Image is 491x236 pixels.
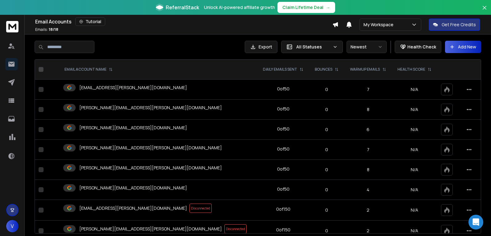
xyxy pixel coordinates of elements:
p: [PERSON_NAME][EMAIL_ADDRESS][PERSON_NAME][DOMAIN_NAME] [79,145,222,151]
td: 6 [344,120,392,140]
p: 0 [313,207,340,213]
p: N/A [396,207,434,213]
button: Add New [445,41,481,53]
div: 0 of 50 [277,106,289,112]
div: 0 of 150 [276,227,290,233]
p: [PERSON_NAME][EMAIL_ADDRESS][DOMAIN_NAME] [79,185,187,191]
button: Health Check [395,41,441,53]
p: N/A [396,126,434,133]
p: 0 [313,86,340,93]
div: Email Accounts [35,17,332,26]
p: HEALTH SCORE [397,67,425,72]
span: Disconnected [224,224,247,234]
p: My Workspace [364,22,396,28]
p: [PERSON_NAME][EMAIL_ADDRESS][PERSON_NAME][DOMAIN_NAME] [79,105,222,111]
p: [PERSON_NAME][EMAIL_ADDRESS][PERSON_NAME][DOMAIN_NAME] [79,226,222,232]
button: Export [245,41,277,53]
button: Get Free Credits [429,19,480,31]
td: 8 [344,100,392,120]
p: N/A [396,167,434,173]
div: 0 of 50 [277,86,289,92]
td: 7 [344,140,392,160]
button: V [6,220,19,232]
td: 2 [344,200,392,221]
p: N/A [396,86,434,93]
td: 4 [344,180,392,200]
p: All Statuses [296,44,330,50]
div: 0 of 50 [277,186,289,192]
p: DAILY EMAILS SENT [263,67,297,72]
p: Emails : [35,27,58,32]
p: Get Free Credits [442,22,476,28]
p: 0 [313,187,340,193]
div: 0 of 50 [277,166,289,172]
p: WARMUP EMAILS [350,67,380,72]
p: 0 [313,167,340,173]
p: Unlock AI-powered affiliate growth [204,4,275,10]
p: [PERSON_NAME][EMAIL_ADDRESS][PERSON_NAME][DOMAIN_NAME] [79,165,222,171]
span: ReferralStack [166,4,199,11]
p: N/A [396,147,434,153]
p: 0 [313,106,340,113]
p: Health Check [407,44,436,50]
p: [EMAIL_ADDRESS][PERSON_NAME][DOMAIN_NAME] [79,205,187,211]
div: Open Intercom Messenger [468,215,483,230]
p: N/A [396,106,434,113]
p: 0 [313,126,340,133]
p: N/A [396,228,434,234]
span: Disconnected [189,204,212,213]
p: 0 [313,147,340,153]
p: BOUNCES [315,67,332,72]
p: [PERSON_NAME][EMAIL_ADDRESS][DOMAIN_NAME] [79,125,187,131]
div: 0 of 50 [277,146,289,152]
p: N/A [396,187,434,193]
p: [EMAIL_ADDRESS][PERSON_NAME][DOMAIN_NAME] [79,85,187,91]
div: EMAIL ACCOUNT NAME [64,67,113,72]
button: Close banner [481,4,489,19]
p: 0 [313,228,340,234]
button: Claim Lifetime Deal→ [277,2,335,13]
span: 18 / 18 [49,27,58,32]
div: 0 of 50 [277,126,289,132]
button: Tutorial [75,17,105,26]
span: → [326,4,330,10]
button: Newest [347,41,387,53]
div: 0 of 150 [276,206,290,212]
td: 8 [344,160,392,180]
td: 7 [344,80,392,100]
